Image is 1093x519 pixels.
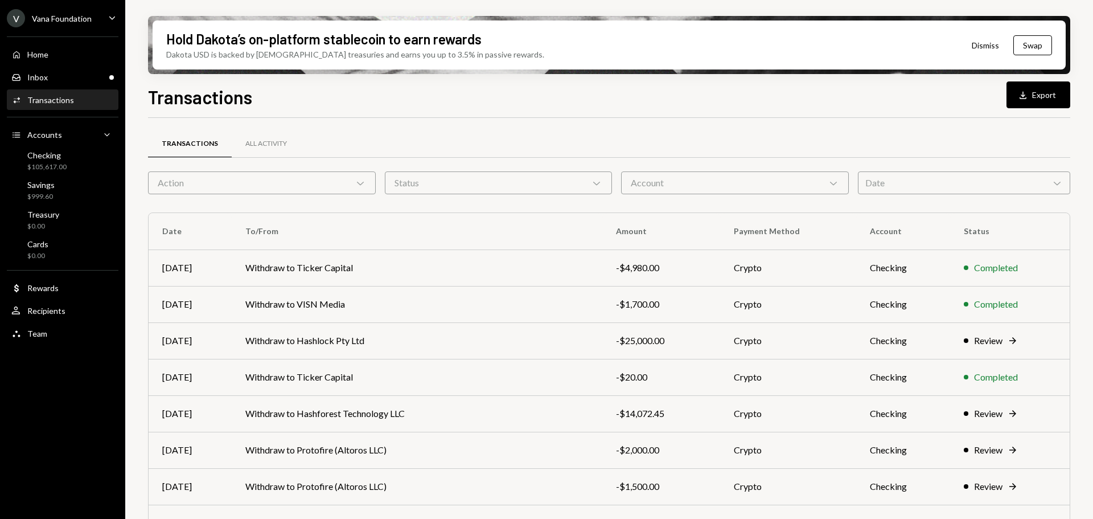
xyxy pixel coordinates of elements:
[1006,81,1070,108] button: Export
[148,171,376,194] div: Action
[616,480,706,493] div: -$1,500.00
[27,329,47,338] div: Team
[856,468,950,505] td: Checking
[720,359,856,395] td: Crypto
[856,322,950,359] td: Checking
[720,286,856,322] td: Crypto
[232,395,603,432] td: Withdraw to Hashforest Technology LLC
[7,147,118,174] a: Checking$105,617.00
[7,236,118,263] a: Cards$0.00
[232,129,301,158] a: All Activity
[7,300,118,321] a: Recipients
[27,192,55,202] div: $999.60
[616,407,706,420] div: -$14,072.45
[1013,35,1052,55] button: Swap
[602,213,720,250] th: Amount
[7,124,118,145] a: Accounts
[232,432,603,468] td: Withdraw to Protofire (Altoros LLC)
[232,286,603,322] td: Withdraw to VISN Media
[245,139,287,149] div: All Activity
[720,432,856,468] td: Crypto
[162,370,218,384] div: [DATE]
[27,95,74,105] div: Transactions
[856,395,950,432] td: Checking
[27,162,67,172] div: $105,617.00
[974,370,1018,384] div: Completed
[856,432,950,468] td: Checking
[974,261,1018,275] div: Completed
[385,171,613,194] div: Status
[974,297,1018,311] div: Completed
[162,334,218,348] div: [DATE]
[856,250,950,286] td: Checking
[27,72,48,82] div: Inbox
[232,322,603,359] td: Withdraw to Hashlock Pty Ltd
[27,222,59,231] div: $0.00
[7,277,118,298] a: Rewards
[974,334,1002,348] div: Review
[720,213,856,250] th: Payment Method
[149,213,232,250] th: Date
[720,322,856,359] td: Crypto
[166,30,482,48] div: Hold Dakota’s on-platform stablecoin to earn rewards
[27,210,59,219] div: Treasury
[720,468,856,505] td: Crypto
[162,139,218,149] div: Transactions
[7,323,118,344] a: Team
[162,480,218,493] div: [DATE]
[232,250,603,286] td: Withdraw to Ticker Capital
[232,213,603,250] th: To/From
[27,150,67,160] div: Checking
[616,443,706,457] div: -$2,000.00
[232,359,603,395] td: Withdraw to Ticker Capital
[958,32,1013,59] button: Dismiss
[974,480,1002,493] div: Review
[27,306,65,316] div: Recipients
[856,286,950,322] td: Checking
[856,213,950,250] th: Account
[7,206,118,234] a: Treasury$0.00
[27,50,48,59] div: Home
[720,250,856,286] td: Crypto
[858,171,1070,194] div: Date
[7,177,118,204] a: Savings$999.60
[162,261,218,275] div: [DATE]
[162,407,218,420] div: [DATE]
[27,239,48,249] div: Cards
[974,443,1002,457] div: Review
[616,370,706,384] div: -$20.00
[950,213,1070,250] th: Status
[27,251,48,261] div: $0.00
[27,180,55,190] div: Savings
[148,129,232,158] a: Transactions
[7,89,118,110] a: Transactions
[616,297,706,311] div: -$1,700.00
[162,297,218,311] div: [DATE]
[7,44,118,64] a: Home
[616,334,706,348] div: -$25,000.00
[621,171,849,194] div: Account
[27,283,59,293] div: Rewards
[232,468,603,505] td: Withdraw to Protofire (Altoros LLC)
[7,67,118,87] a: Inbox
[974,407,1002,420] div: Review
[32,14,92,23] div: Vana Foundation
[148,85,252,108] h1: Transactions
[162,443,218,457] div: [DATE]
[7,9,25,27] div: V
[166,48,544,60] div: Dakota USD is backed by [DEMOGRAPHIC_DATA] treasuries and earns you up to 3.5% in passive rewards.
[27,130,62,140] div: Accounts
[856,359,950,395] td: Checking
[616,261,706,275] div: -$4,980.00
[720,395,856,432] td: Crypto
